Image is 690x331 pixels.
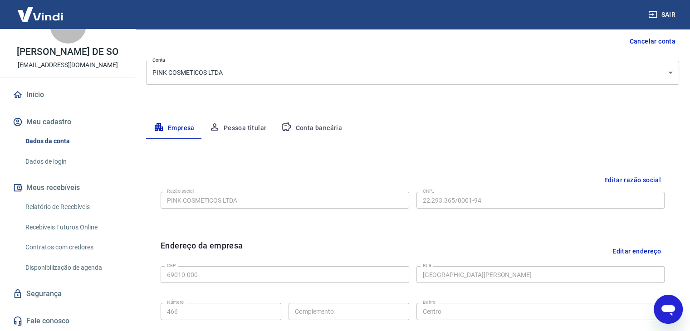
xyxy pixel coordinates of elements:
a: Início [11,85,125,105]
button: Meu cadastro [11,112,125,132]
button: Cancelar conta [626,33,679,50]
button: Meus recebíveis [11,178,125,198]
img: Vindi [11,0,70,28]
a: Recebíveis Futuros Online [22,218,125,237]
label: CNPJ [423,188,435,195]
a: Segurança [11,284,125,304]
p: [PERSON_NAME] DE SO [17,47,118,57]
label: Bairro [423,299,436,306]
button: Sair [646,6,679,23]
label: Rua [423,262,431,269]
a: Dados de login [22,152,125,171]
label: Razão social [167,188,194,195]
a: Disponibilização de agenda [22,258,125,277]
a: Dados da conta [22,132,125,151]
button: Editar endereço [609,239,665,263]
a: Fale conosco [11,311,125,331]
label: Conta [152,57,165,63]
iframe: Botão para abrir a janela de mensagens [654,295,683,324]
button: Conta bancária [274,117,349,139]
label: Número [167,299,184,306]
a: Relatório de Recebíveis [22,198,125,216]
a: Contratos com credores [22,238,125,257]
button: Pessoa titular [202,117,274,139]
button: Editar razão social [600,172,665,189]
h6: Endereço da empresa [161,239,243,263]
button: Empresa [146,117,202,139]
p: [EMAIL_ADDRESS][DOMAIN_NAME] [18,60,118,70]
label: CEP [167,262,176,269]
div: PINK COSMETICOS LTDA [146,61,679,85]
